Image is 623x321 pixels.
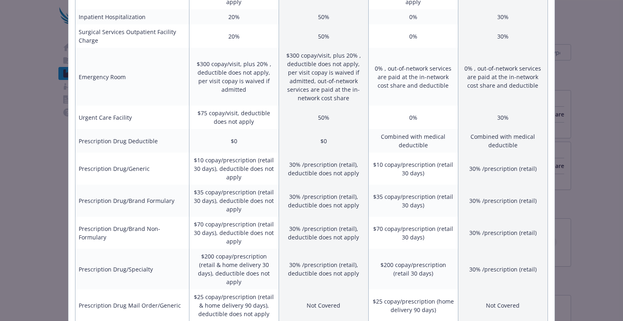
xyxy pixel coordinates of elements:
[279,217,368,249] td: 30% /prescription (retail), deductible does not apply
[189,24,279,48] td: 20%
[189,185,279,217] td: $35 copay/prescription (retail 30 days), deductible does not apply
[279,9,368,24] td: 50%
[458,106,548,129] td: 30%
[458,129,548,153] td: Combined with medical deductible
[368,217,458,249] td: $70 copay/prescription (retail 30 days)
[75,24,189,48] td: Surgical Services Outpatient Facility Charge
[189,153,279,185] td: $10 copay/prescription (retail 30 days), deductible does not apply
[189,129,279,153] td: $0
[279,48,368,106] td: $300 copay/visit, plus 20% , deductible does not apply, per visit copay is waived if admitted, ou...
[75,48,189,106] td: Emergency Room
[279,153,368,185] td: 30% /prescription (retail), deductible does not apply
[458,24,548,48] td: 30%
[279,249,368,289] td: 30% /prescription (retail), deductible does not apply
[368,249,458,289] td: $200 copay/prescription (retail 30 days)
[368,153,458,185] td: $10 copay/prescription (retail 30 days)
[458,249,548,289] td: 30% /prescription (retail)
[189,48,279,106] td: $300 copay/visit, plus 20% , deductible does not apply, per visit copay is waived if admitted
[189,249,279,289] td: $200 copay/prescription (retail & home delivery 30 days), deductible does not apply
[368,129,458,153] td: Combined with medical deductible
[279,24,368,48] td: 50%
[279,106,368,129] td: 50%
[458,185,548,217] td: 30% /prescription (retail)
[189,9,279,24] td: 20%
[279,185,368,217] td: 30% /prescription (retail), deductible does not apply
[75,153,189,185] td: Prescription Drug/Generic
[75,249,189,289] td: Prescription Drug/Specialty
[458,153,548,185] td: 30% /prescription (retail)
[189,106,279,129] td: $75 copay/visit, deductible does not apply
[368,9,458,24] td: 0%
[75,217,189,249] td: Prescription Drug/Brand Non-Formulary
[75,106,189,129] td: Urgent Care Facility
[75,129,189,153] td: Prescription Drug Deductible
[368,106,458,129] td: 0%
[458,217,548,249] td: 30% /prescription (retail)
[368,48,458,106] td: 0% , out-of-network services are paid at the in-network cost share and deductible
[458,48,548,106] td: 0% , out-of-network services are paid at the in-network cost share and deductible
[458,9,548,24] td: 30%
[368,185,458,217] td: $35 copay/prescription (retail 30 days)
[189,217,279,249] td: $70 copay/prescription (retail 30 days), deductible does not apply
[279,129,368,153] td: $0
[368,24,458,48] td: 0%
[75,185,189,217] td: Prescription Drug/Brand Formulary
[75,9,189,24] td: Inpatient Hospitalization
